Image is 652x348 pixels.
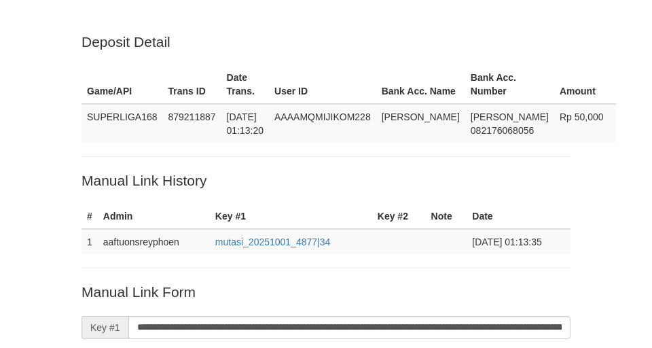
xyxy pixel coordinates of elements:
[560,111,604,122] span: Rp 50,000
[81,104,163,143] td: SUPERLIGA168
[467,204,570,229] th: Date
[163,65,221,104] th: Trans ID
[163,104,221,143] td: 879211887
[98,204,210,229] th: Admin
[471,111,549,122] span: [PERSON_NAME]
[81,171,570,190] p: Manual Link History
[382,111,460,122] span: [PERSON_NAME]
[376,65,465,104] th: Bank Acc. Name
[81,229,98,254] td: 1
[227,111,264,136] span: [DATE] 01:13:20
[98,229,210,254] td: aaftuonsreyphoen
[554,65,616,104] th: Amount
[467,229,570,254] td: [DATE] 01:13:35
[81,282,570,302] p: Manual Link Form
[221,65,270,104] th: Date Trans.
[210,204,372,229] th: Key #1
[471,125,534,136] span: Copy 082176068056 to clipboard
[81,65,163,104] th: Game/API
[465,65,554,104] th: Bank Acc. Number
[215,237,330,247] a: mutasi_20251001_4877|34
[274,111,371,122] span: AAAAMQMIJIKOM228
[426,204,467,229] th: Note
[81,32,570,52] p: Deposit Detail
[81,204,98,229] th: #
[269,65,376,104] th: User ID
[372,204,426,229] th: Key #2
[81,316,128,339] span: Key #1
